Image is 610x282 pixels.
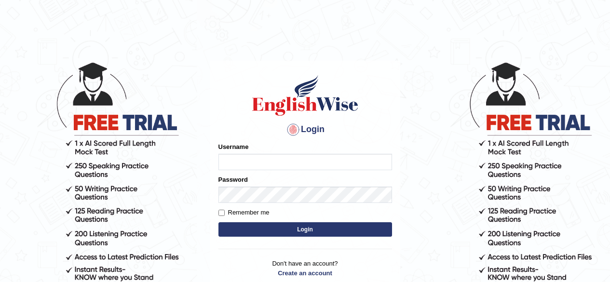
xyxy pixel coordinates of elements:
[218,122,392,137] h4: Login
[250,74,360,117] img: Logo of English Wise sign in for intelligent practice with AI
[218,210,225,216] input: Remember me
[218,142,249,151] label: Username
[218,222,392,237] button: Login
[218,269,392,278] a: Create an account
[218,175,248,184] label: Password
[218,208,270,217] label: Remember me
